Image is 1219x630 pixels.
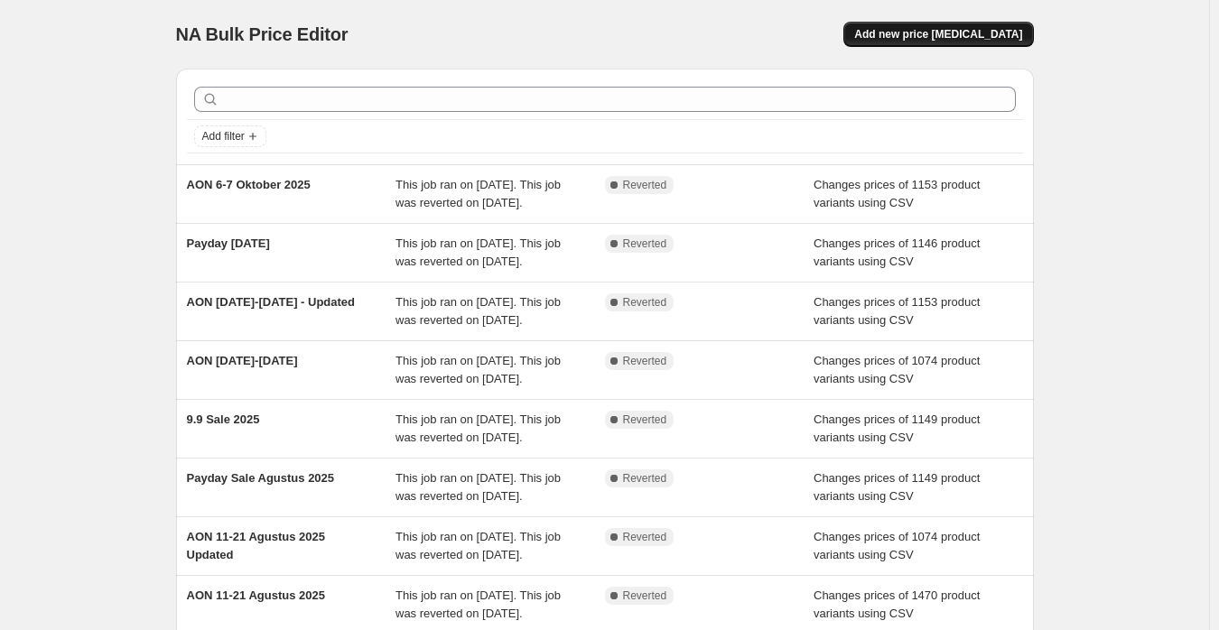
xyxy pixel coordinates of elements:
[814,530,980,561] span: Changes prices of 1074 product variants using CSV
[814,295,980,327] span: Changes prices of 1153 product variants using CSV
[623,588,667,603] span: Reverted
[814,471,980,503] span: Changes prices of 1149 product variants using CSV
[395,530,561,561] span: This job ran on [DATE]. This job was reverted on [DATE].
[187,354,298,367] span: AON [DATE]-[DATE]
[623,295,667,310] span: Reverted
[814,354,980,385] span: Changes prices of 1074 product variants using CSV
[187,236,270,250] span: Payday [DATE]
[623,236,667,251] span: Reverted
[395,588,561,620] span: This job ran on [DATE]. This job was reverted on [DATE].
[187,412,260,426] span: 9.9 Sale 2025
[395,295,561,327] span: This job ran on [DATE]. This job was reverted on [DATE].
[187,295,356,309] span: AON [DATE]-[DATE] - Updated
[176,24,349,44] span: NA Bulk Price Editor
[623,354,667,368] span: Reverted
[623,471,667,486] span: Reverted
[395,178,561,209] span: This job ran on [DATE]. This job was reverted on [DATE].
[623,412,667,427] span: Reverted
[395,412,561,444] span: This job ran on [DATE]. This job was reverted on [DATE].
[623,530,667,544] span: Reverted
[623,178,667,192] span: Reverted
[843,22,1033,47] button: Add new price [MEDICAL_DATA]
[395,471,561,503] span: This job ran on [DATE]. This job was reverted on [DATE].
[854,27,1022,42] span: Add new price [MEDICAL_DATA]
[814,588,980,620] span: Changes prices of 1470 product variants using CSV
[187,588,325,602] span: AON 11-21 Agustus 2025
[202,129,245,144] span: Add filter
[395,354,561,385] span: This job ran on [DATE]. This job was reverted on [DATE].
[395,236,561,268] span: This job ran on [DATE]. This job was reverted on [DATE].
[814,412,980,444] span: Changes prices of 1149 product variants using CSV
[187,530,325,561] span: AON 11-21 Agustus 2025 Updated
[194,125,266,147] button: Add filter
[187,178,311,191] span: AON 6-7 Oktober 2025
[814,178,980,209] span: Changes prices of 1153 product variants using CSV
[814,236,980,268] span: Changes prices of 1146 product variants using CSV
[187,471,335,485] span: Payday Sale Agustus 2025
